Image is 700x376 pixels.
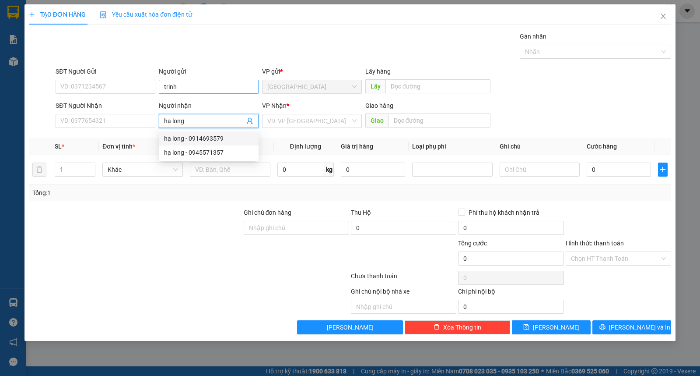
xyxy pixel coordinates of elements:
span: printer [599,324,605,331]
div: hạ long - 0914693579 [164,134,253,143]
span: Định lượng [290,143,321,150]
span: Giao hàng [365,102,393,109]
span: Phí thu hộ khách nhận trả [465,208,543,217]
label: Ghi chú đơn hàng [244,209,292,216]
button: plus [658,163,668,177]
span: Sài Gòn [267,80,357,93]
span: Lấy [365,79,385,93]
span: save [523,324,529,331]
div: hạ long - 0945571357 [164,148,253,157]
button: save[PERSON_NAME] [512,320,591,334]
span: [PERSON_NAME] và In [609,323,670,332]
div: SĐT Người Nhận [56,101,155,110]
button: Close [651,4,675,29]
span: user-add [246,117,253,124]
input: 0 [341,163,405,177]
span: Yêu cầu xuất hóa đơn điện tử [100,11,192,18]
div: hạ long - 0914693579 [159,131,259,145]
span: [PERSON_NAME] [327,323,374,332]
button: [PERSON_NAME] [297,320,402,334]
span: Xóa Thông tin [443,323,481,332]
span: plus [658,166,667,173]
div: SĐT Người Gửi [56,67,155,76]
label: Gán nhãn [520,33,546,40]
div: VP gửi [262,67,362,76]
span: plus [29,11,35,18]
button: delete [32,163,46,177]
input: Dọc đường [385,79,491,93]
span: Đơn vị tính [102,143,135,150]
div: hạ long - 0945571357 [159,145,259,160]
div: Người gửi [159,67,259,76]
div: Tổng: 1 [32,188,271,198]
input: VD: Bàn, Ghế [190,163,270,177]
span: delete [434,324,440,331]
input: Ghi Chú [500,163,580,177]
span: SL [55,143,62,150]
div: Chi phí nội bộ [458,287,563,300]
span: Cước hàng [587,143,617,150]
button: deleteXóa Thông tin [405,320,510,334]
span: Khác [108,163,178,176]
label: Hình thức thanh toán [566,240,624,247]
button: printer[PERSON_NAME] và In [592,320,671,334]
span: Giao [365,114,388,128]
span: Lấy hàng [365,68,391,75]
img: icon [100,11,107,18]
input: Ghi chú đơn hàng [244,221,349,235]
span: Tổng cước [458,240,487,247]
span: [PERSON_NAME] [533,323,580,332]
th: Loại phụ phí [409,138,496,155]
th: Ghi chú [496,138,584,155]
span: Thu Hộ [351,209,371,216]
div: Chưa thanh toán [350,271,457,287]
span: Giá trị hàng [341,143,373,150]
div: Ghi chú nội bộ nhà xe [351,287,456,300]
input: Dọc đường [388,114,491,128]
span: TẠO ĐƠN HÀNG [29,11,86,18]
span: VP Nhận [262,102,287,109]
input: Nhập ghi chú [351,300,456,314]
span: kg [325,163,334,177]
span: close [660,13,667,20]
div: Người nhận [159,101,259,110]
